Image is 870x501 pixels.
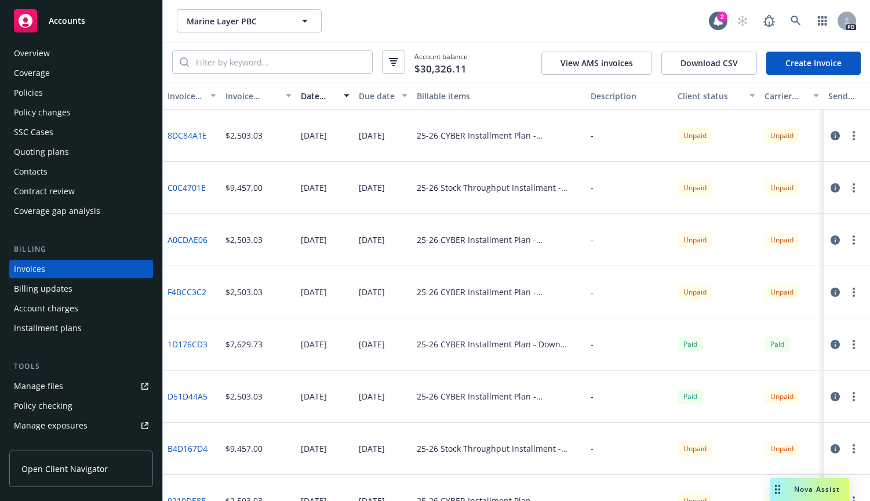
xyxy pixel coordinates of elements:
[14,260,45,278] div: Invoices
[661,52,757,75] button: Download CSV
[14,103,71,122] div: Policy changes
[794,484,840,494] span: Nova Assist
[177,9,322,32] button: Marine Layer PBC
[9,244,153,255] div: Billing
[9,397,153,415] a: Policy checking
[168,90,203,102] div: Invoice ID
[359,390,385,402] div: [DATE]
[225,286,263,298] div: $2,503.03
[678,128,712,143] div: Unpaid
[14,202,100,220] div: Coverage gap analysis
[359,442,385,455] div: [DATE]
[301,390,327,402] div: [DATE]
[187,15,287,27] span: Marine Layer PBC
[9,44,153,63] a: Overview
[673,82,760,110] button: Client status
[591,338,594,350] div: -
[9,279,153,298] a: Billing updates
[221,82,296,110] button: Invoice amount
[417,90,581,102] div: Billable items
[9,162,153,181] a: Contacts
[770,478,849,501] button: Nova Assist
[180,57,189,67] svg: Search
[765,90,806,102] div: Carrier status
[14,377,63,395] div: Manage files
[168,129,207,141] a: 8DC84A1E
[784,9,807,32] a: Search
[417,286,581,298] div: 25-26 CYBER Installment Plan - Installment 9
[828,90,870,102] div: Send result
[414,52,468,72] span: Account balance
[417,338,581,350] div: 25-26 CYBER Installment Plan - Down payment
[359,234,385,246] div: [DATE]
[766,52,861,75] a: Create Invoice
[678,389,703,404] div: Paid
[811,9,834,32] a: Switch app
[301,286,327,298] div: [DATE]
[225,338,263,350] div: $7,629.73
[678,90,742,102] div: Client status
[359,286,385,298] div: [DATE]
[717,12,727,22] div: 2
[765,389,799,404] div: Unpaid
[359,181,385,194] div: [DATE]
[14,123,53,141] div: SSC Cases
[9,299,153,318] a: Account charges
[9,83,153,102] a: Policies
[9,416,153,435] a: Manage exposures
[168,390,208,402] a: D51D44A5
[758,9,781,32] a: Report a Bug
[9,202,153,220] a: Coverage gap analysis
[301,442,327,455] div: [DATE]
[14,143,69,161] div: Quoting plans
[14,162,48,181] div: Contacts
[765,233,799,247] div: Unpaid
[189,51,372,73] input: Filter by keyword...
[359,90,395,102] div: Due date
[49,16,85,26] span: Accounts
[163,82,221,110] button: Invoice ID
[14,436,90,455] div: Manage certificates
[591,442,594,455] div: -
[301,338,327,350] div: [DATE]
[168,286,206,298] a: F4BCC3C2
[678,285,712,299] div: Unpaid
[168,234,208,246] a: A0CDAE06
[14,83,43,102] div: Policies
[770,478,785,501] div: Drag to move
[591,286,594,298] div: -
[765,337,790,351] div: Paid
[765,441,799,456] div: Unpaid
[9,5,153,37] a: Accounts
[296,82,354,110] button: Date issued
[678,180,712,195] div: Unpaid
[14,319,82,337] div: Installment plans
[14,64,50,82] div: Coverage
[9,377,153,395] a: Manage files
[14,397,72,415] div: Policy checking
[301,234,327,246] div: [DATE]
[14,182,75,201] div: Contract review
[9,103,153,122] a: Policy changes
[9,260,153,278] a: Invoices
[417,390,581,402] div: 25-26 CYBER Installment Plan - Installment 2
[9,143,153,161] a: Quoting plans
[591,90,668,102] div: Description
[417,129,581,141] div: 25-26 CYBER Installment Plan - Installment 3
[14,299,78,318] div: Account charges
[225,442,263,455] div: $9,457.00
[9,361,153,372] div: Tools
[586,82,673,110] button: Description
[359,129,385,141] div: [DATE]
[225,390,263,402] div: $2,503.03
[541,52,652,75] button: View AMS invoices
[591,234,594,246] div: -
[591,129,594,141] div: -
[359,338,385,350] div: [DATE]
[417,181,581,194] div: 25-26 Stock Throughput Installment - Installment 7
[678,441,712,456] div: Unpaid
[14,44,50,63] div: Overview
